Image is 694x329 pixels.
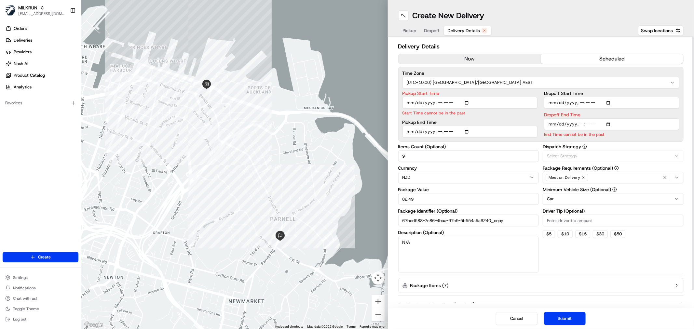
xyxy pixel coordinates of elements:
h2: Delivery Details [398,42,684,51]
button: Toggle Theme [3,304,78,313]
a: Terms [347,325,356,328]
span: Orders [14,26,27,32]
div: Favorites [3,98,78,108]
button: Notifications [3,283,78,293]
button: Map camera controls [372,271,385,284]
button: Create [3,252,78,262]
button: Total Package Dimensions (Optional) [398,301,684,308]
button: [EMAIL_ADDRESS][DOMAIN_NAME] [18,11,65,16]
input: Enter driver tip amount [543,215,684,226]
button: Submit [544,312,586,325]
a: Open this area in Google Maps (opens a new window) [83,321,104,329]
label: Minimum Vehicle Size (Optional) [543,187,684,192]
label: Items Count (Optional) [398,144,539,149]
a: Orders [3,23,81,34]
label: Driver Tip (Optional) [543,209,684,213]
button: Meet on Delivery [543,172,684,183]
span: Nash AI [14,61,28,67]
label: Total Package Dimensions (Optional) [398,301,475,308]
label: Pickup Start Time [402,91,538,96]
span: Analytics [14,84,32,90]
input: Enter number of items [398,150,539,162]
span: Notifications [13,285,36,291]
span: Deliveries [14,37,32,43]
a: Analytics [3,82,81,92]
button: Zoom out [372,308,385,321]
button: now [399,54,541,64]
button: $5 [543,230,555,238]
label: Package Items ( 7 ) [410,282,449,289]
span: Toggle Theme [13,306,39,311]
label: Description (Optional) [398,230,539,235]
label: Dropoff Start Time [544,91,679,96]
button: MILKRUN [18,5,37,11]
span: Create [38,254,51,260]
button: Keyboard shortcuts [276,324,304,329]
button: $15 [575,230,590,238]
input: Enter package value [398,193,539,205]
a: Deliveries [3,35,81,46]
button: $50 [610,230,625,238]
button: MILKRUNMILKRUN[EMAIL_ADDRESS][DOMAIN_NAME] [3,3,67,18]
span: Settings [13,275,28,280]
span: Dropoff [424,27,440,34]
span: Swap locations [641,27,673,34]
p: Start Time cannot be in the past [402,110,538,116]
label: Pickup End Time [402,120,538,125]
label: Currency [398,166,539,170]
label: Package Identifier (Optional) [398,209,539,213]
a: Report a map error [360,325,386,328]
button: Minimum Vehicle Size (Optional) [612,187,617,192]
span: Providers [14,49,32,55]
span: Product Catalog [14,72,45,78]
label: Dropoff End Time [544,112,679,117]
span: Pickup [403,27,416,34]
button: Dispatch Strategy [582,144,587,149]
h1: Create New Delivery [413,10,484,21]
textarea: N/A [398,236,539,272]
label: Package Requirements (Optional) [543,166,684,170]
button: Log out [3,315,78,324]
span: Meet on Delivery [549,175,580,180]
span: Chat with us! [13,296,37,301]
label: Time Zone [402,71,680,75]
label: Dispatch Strategy [543,144,684,149]
button: Settings [3,273,78,282]
img: Google [83,321,104,329]
span: Delivery Details [448,27,480,34]
button: Package Requirements (Optional) [614,166,619,170]
button: Chat with us! [3,294,78,303]
button: Cancel [496,312,538,325]
p: End Time cannot be in the past [544,131,679,138]
span: Log out [13,317,26,322]
input: Enter package identifier [398,215,539,226]
button: $30 [593,230,608,238]
span: Map data ©2025 Google [307,325,343,328]
button: Package Items (7) [398,278,684,293]
button: Swap locations [638,25,684,36]
label: Package Value [398,187,539,192]
button: Zoom in [372,295,385,308]
a: Product Catalog [3,70,81,81]
button: $10 [558,230,573,238]
img: MILKRUN [5,5,16,16]
a: Providers [3,47,81,57]
button: scheduled [541,54,683,64]
a: Nash AI [3,59,81,69]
